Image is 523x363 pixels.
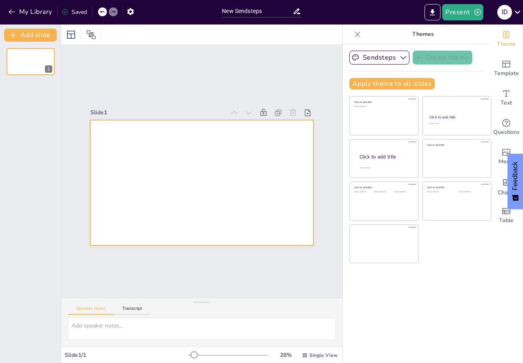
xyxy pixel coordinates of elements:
[490,24,523,54] div: Change the overall theme
[349,78,435,89] button: Apply theme to all slides
[360,154,412,160] div: Click to add title
[354,186,413,189] div: Click to add title
[497,40,516,49] span: Theme
[490,171,523,201] div: Add charts and graphs
[45,65,52,73] div: 1
[349,51,409,65] button: Sendsteps
[68,306,114,315] button: Speaker Notes
[62,8,87,16] div: Saved
[490,113,523,142] div: Get real-time input from your audience
[490,142,523,171] div: Add images, graphics, shapes or video
[512,162,519,190] span: Feedback
[114,306,150,315] button: Transcript
[459,191,485,193] div: Click to add text
[354,191,373,193] div: Click to add text
[498,188,515,197] span: Charts
[429,115,484,120] div: Click to add title
[429,123,483,125] div: Click to add text
[394,191,413,193] div: Click to add text
[425,4,440,20] button: Export to PowerPoint
[360,167,411,169] div: Click to add body
[490,54,523,83] div: Add ready made slides
[427,191,453,193] div: Click to add text
[497,4,512,20] button: I D
[65,351,189,359] div: Slide 1 / 1
[354,100,413,104] div: Click to add title
[493,128,520,137] span: Questions
[490,201,523,230] div: Add a table
[374,191,393,193] div: Click to add text
[498,157,514,166] span: Media
[442,4,483,20] button: Present
[501,98,512,107] span: Text
[413,51,472,65] button: Create theme
[309,352,337,359] span: Single View
[354,106,413,108] div: Click to add text
[276,351,295,359] div: 28 %
[86,30,96,40] span: Position
[250,73,286,207] div: Slide 1
[499,216,514,225] span: Table
[490,83,523,113] div: Add text boxes
[65,28,78,41] div: Layout
[494,69,519,78] span: Template
[427,143,485,146] div: Click to add title
[497,5,512,20] div: I D
[507,154,523,209] button: Feedback - Show survey
[222,5,292,17] input: Insert title
[7,48,55,75] div: 1
[4,29,57,42] button: Add slide
[364,24,482,44] p: Themes
[6,5,56,18] button: My Library
[427,186,485,189] div: Click to add title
